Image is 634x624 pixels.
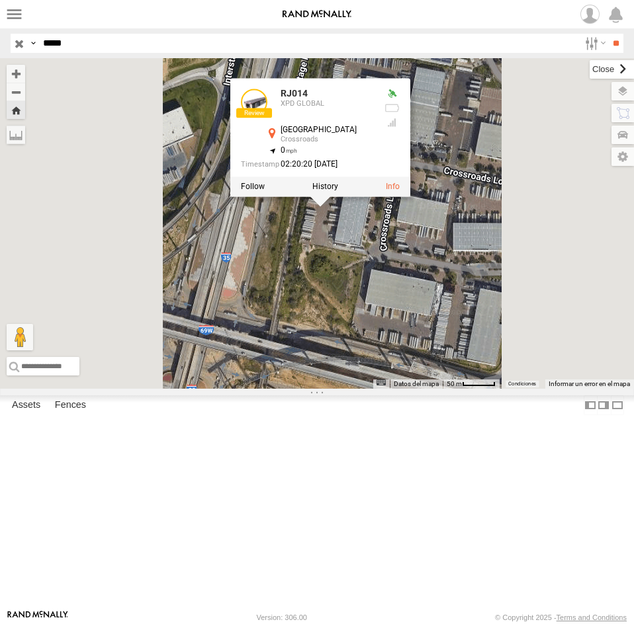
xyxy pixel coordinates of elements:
[611,395,624,414] label: Hide Summary Table
[28,34,38,53] label: Search Query
[597,395,610,414] label: Dock Summary Table to the Right
[241,161,373,169] div: Date/time of location update
[257,613,307,621] div: Version: 306.00
[5,396,47,414] label: Assets
[7,126,25,144] label: Measure
[241,182,265,192] label: Realtime tracking of Asset
[384,89,400,99] div: Valid GPS Fix
[7,611,68,624] a: Visit our Website
[377,379,386,385] button: Combinaciones de teclas
[384,103,400,114] div: No battery health information received from this device.
[283,10,351,19] img: rand-logo.svg
[549,380,630,387] a: Informar un error en el mapa
[386,182,400,192] a: View Asset Details
[580,34,608,53] label: Search Filter Options
[281,146,297,155] span: 0
[508,381,536,387] a: Condiciones (se abre en una nueva pestaña)
[7,324,33,350] button: Arrastra el hombrecito naranja al mapa para abrir Street View
[312,182,338,192] label: View Asset History
[281,126,373,134] div: [GEOGRAPHIC_DATA]
[447,380,462,387] span: 50 m
[7,65,25,83] button: Zoom in
[48,396,93,414] label: Fences
[7,101,25,119] button: Zoom Home
[611,147,634,166] label: Map Settings
[384,118,400,128] div: Last Event GSM Signal Strength
[281,136,373,144] div: Crossroads
[281,100,373,108] div: XPD GLOBAL
[584,395,597,414] label: Dock Summary Table to the Left
[557,613,627,621] a: Terms and Conditions
[495,613,627,621] div: © Copyright 2025 -
[7,83,25,101] button: Zoom out
[281,89,373,98] div: RJ014
[443,379,500,389] button: Escala del mapa: 50 m por 47 píxeles
[394,379,439,389] button: Datos del mapa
